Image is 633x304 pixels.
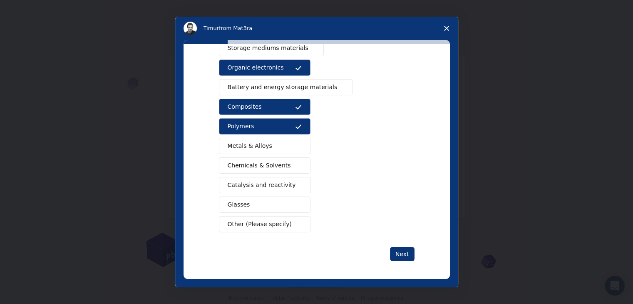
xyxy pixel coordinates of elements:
[219,118,310,135] button: Polymers
[228,220,292,229] span: Other (Please specify)
[184,22,197,35] img: Profile image for Timur
[17,6,46,13] span: Soporte
[219,197,310,213] button: Glasses
[219,216,310,232] button: Other (Please specify)
[219,177,311,193] button: Catalysis and reactivity
[219,157,310,174] button: Chemicals & Solvents
[219,60,310,76] button: Organic electronics
[228,44,308,52] span: Storage mediums materials
[219,138,310,154] button: Metals & Alloys
[228,102,262,111] span: Composites
[435,17,458,40] span: Close survey
[219,79,353,95] button: Battery and energy storage materials
[219,25,252,31] span: from Mat3ra
[228,83,338,92] span: Battery and energy storage materials
[219,99,310,115] button: Composites
[219,40,324,56] button: Storage mediums materials
[228,122,254,131] span: Polymers
[390,247,415,261] button: Next
[228,63,284,72] span: Organic electronics
[228,161,291,170] span: Chemicals & Solvents
[228,200,250,209] span: Glasses
[228,142,272,150] span: Metals & Alloys
[204,25,219,31] span: Timur
[228,181,296,189] span: Catalysis and reactivity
